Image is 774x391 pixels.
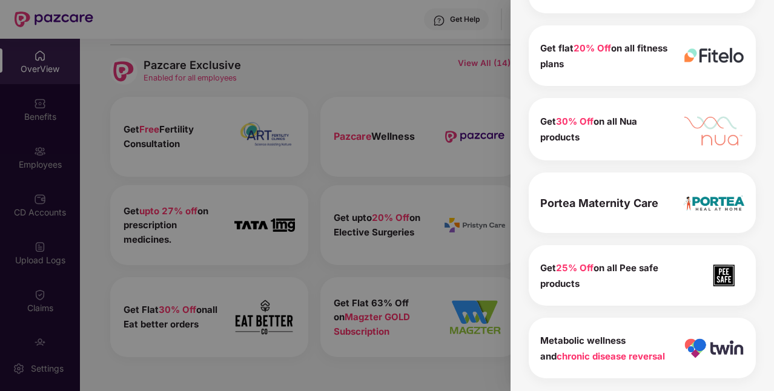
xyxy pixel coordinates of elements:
b: Get flat on all fitness plans [540,42,667,70]
img: icon [684,110,744,149]
b: Get on all Nua products [540,116,637,143]
b: Metabolic wellness and [540,335,665,362]
img: icon [703,262,744,289]
img: icon [684,338,744,359]
b: Get on all Pee safe products [540,262,658,289]
img: icon [684,195,744,211]
span: 30% Off [556,116,594,127]
span: 25% Off [556,262,594,274]
img: icon [684,48,744,62]
b: Portea Maternity Care [540,197,658,209]
span: 20% Off [574,42,611,54]
span: chronic disease reversal [557,350,665,362]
